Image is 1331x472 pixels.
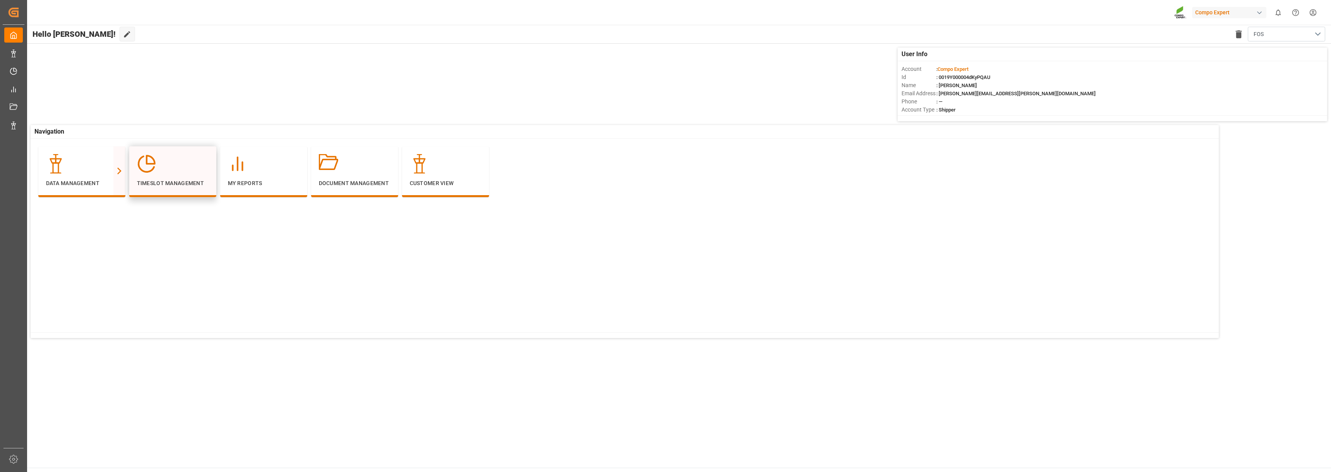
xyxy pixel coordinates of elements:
span: Account [902,65,936,73]
span: : [936,66,968,72]
button: show 0 new notifications [1269,4,1287,21]
p: My Reports [228,179,299,187]
span: Navigation [34,127,64,136]
span: Hello [PERSON_NAME]! [33,27,116,41]
img: Screenshot%202023-09-29%20at%2010.02.21.png_1712312052.png [1174,6,1187,19]
span: : [PERSON_NAME][EMAIL_ADDRESS][PERSON_NAME][DOMAIN_NAME] [936,91,1096,96]
span: FOS [1254,30,1264,38]
span: : [PERSON_NAME] [936,82,977,88]
p: Data Management [46,179,118,187]
span: Name [902,81,936,89]
span: Compo Expert [938,66,968,72]
span: : 0019Y000004dKyPQAU [936,74,991,80]
button: open menu [1248,27,1325,41]
p: Customer View [410,179,481,187]
button: Help Center [1287,4,1304,21]
span: : Shipper [936,107,956,113]
span: Phone [902,98,936,106]
span: : — [936,99,943,105]
button: Compo Expert [1192,5,1269,20]
span: Email Address [902,89,936,98]
span: Account Type [902,106,936,114]
div: Compo Expert [1192,7,1266,18]
span: User Info [902,50,927,59]
span: Id [902,73,936,81]
p: Document Management [319,179,390,187]
p: Timeslot Management [137,179,209,187]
